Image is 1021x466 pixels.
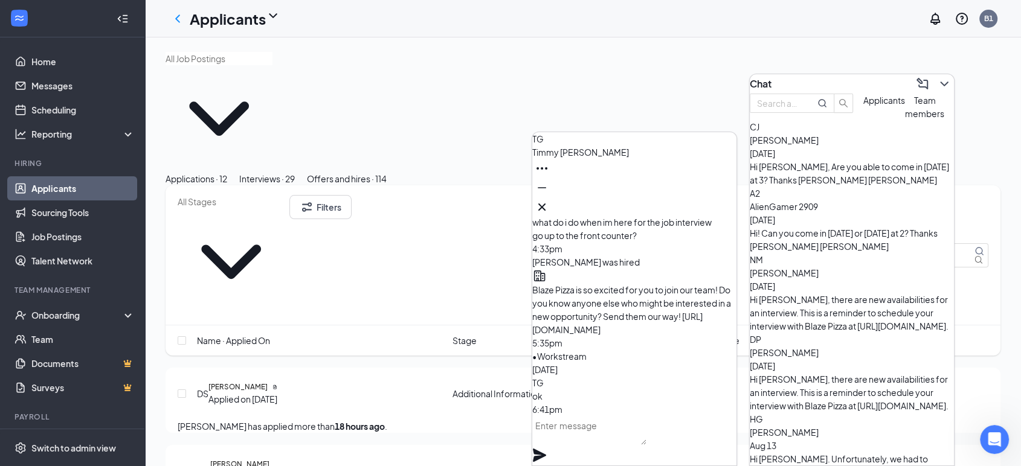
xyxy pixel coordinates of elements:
div: Switch to admin view [31,442,116,454]
button: search [834,94,853,113]
div: [PERSON_NAME] was hired [532,255,736,269]
button: ChevronDown [935,74,954,94]
svg: Analysis [14,128,27,140]
button: Filter Filters [289,195,352,219]
a: Team [31,327,135,351]
div: Joserey [43,67,74,80]
svg: MagnifyingGlass [974,246,984,256]
a: Sourcing Tools [31,200,135,225]
svg: Filter [300,200,314,214]
div: Applied on [DATE] [208,392,277,406]
span: Home [28,385,53,394]
span: Rate your conversation [43,56,141,65]
div: Payroll [14,412,132,422]
h5: [PERSON_NAME] [208,381,268,392]
div: DS [197,387,208,400]
input: All Stages [178,195,285,208]
span: Hi BlazePizza 👋 Want to seamlessly onboard new hires?Register for our webinar [DATE][DATE] 2:00pm... [43,324,971,333]
div: TG [532,376,736,389]
a: Messages [31,74,135,98]
span: [DATE] [750,148,775,159]
div: [PERSON_NAME] [43,201,113,214]
div: DP [750,333,954,346]
h3: Chat [750,77,771,91]
img: Profile image for Brittany [14,100,38,124]
div: Close [212,5,234,27]
div: • [DATE] [115,112,149,124]
span: [DATE] [750,281,775,292]
span: what do i do when im here for the job interview [532,217,712,228]
svg: Cross [535,200,549,214]
div: 4:33pm [532,242,736,255]
a: Home [31,49,135,74]
svg: ChevronDown [166,65,272,172]
span: Team members [905,95,944,119]
svg: WorkstreamLogo [13,12,25,24]
span: go up to the front counter? [532,230,637,241]
a: Talent Network [31,249,135,273]
div: A2 [750,187,954,200]
svg: Minimize [535,180,549,195]
div: Reporting [31,128,135,140]
div: TG [532,132,736,145]
div: [PERSON_NAME] [43,246,113,258]
button: Send us a message [56,318,186,342]
div: • [DATE] [115,290,149,303]
div: Hiring [14,158,132,168]
a: Applicants [31,176,135,200]
span: Name · Applied On [197,334,270,347]
span: [PERSON_NAME] [750,347,819,358]
p: [PERSON_NAME] has applied more than . [178,420,988,433]
svg: Plane [532,448,547,462]
svg: ChevronLeft [170,11,185,26]
div: Hi [PERSON_NAME], Are you able to come in [DATE] at 3? Thanks [PERSON_NAME] [PERSON_NAME] [750,160,954,187]
div: Interviews · 29 [239,172,295,185]
a: Job Postings [31,225,135,249]
button: Cross [532,197,552,217]
span: [PERSON_NAME] [750,267,819,278]
a: Scheduling [31,98,135,122]
span: [PERSON_NAME] [750,427,819,438]
img: Profile image for Brittany [14,144,38,168]
svg: MagnifyingGlass [817,98,827,108]
div: • [DATE] [115,201,149,214]
svg: Settings [14,442,27,454]
div: [PERSON_NAME] [43,290,113,303]
span: Applicants [863,95,905,106]
div: Onboarding [31,309,124,321]
div: Additional Information [453,388,541,400]
button: Messages [80,355,161,403]
h1: Applicants [190,8,266,29]
div: B1 [984,13,993,24]
div: • [DATE] [115,246,149,258]
span: ok [532,391,543,401]
span: [DATE] [750,214,775,225]
a: DocumentsCrown [31,351,135,375]
svg: ChevronDown [937,77,952,91]
img: Profile image for Brittany [14,234,38,258]
span: AlienGamer 2909 [750,201,818,212]
span: [DATE] [750,360,775,371]
svg: ComposeMessage [915,77,930,91]
svg: Document [272,385,277,389]
input: All Job Postings [166,52,272,65]
h1: Messages [89,5,155,26]
svg: Notifications [928,11,942,26]
span: Aug 13 [750,440,776,451]
svg: ChevronDown [178,208,285,315]
div: • [DATE] [115,156,149,169]
div: Hi! Can you come in [DATE] or [DATE] at 2? Thanks [PERSON_NAME] [PERSON_NAME] [750,226,954,253]
div: Hi [PERSON_NAME], there are new availabilities for an interview. This is a reminder to schedule y... [750,293,954,333]
div: HG [750,412,954,426]
div: [PERSON_NAME] [43,156,113,169]
span: Tickets [187,385,216,394]
span: [PERSON_NAME] [750,135,819,145]
div: Hi [PERSON_NAME], there are new availabilities for an interview. This is a reminder to schedule y... [750,372,954,412]
div: • [DATE] [76,67,110,80]
img: Profile image for Brittany [14,278,38,302]
button: Ellipses [532,159,552,178]
span: Timmy [PERSON_NAME] [532,147,629,158]
a: SurveysCrown [31,375,135,400]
